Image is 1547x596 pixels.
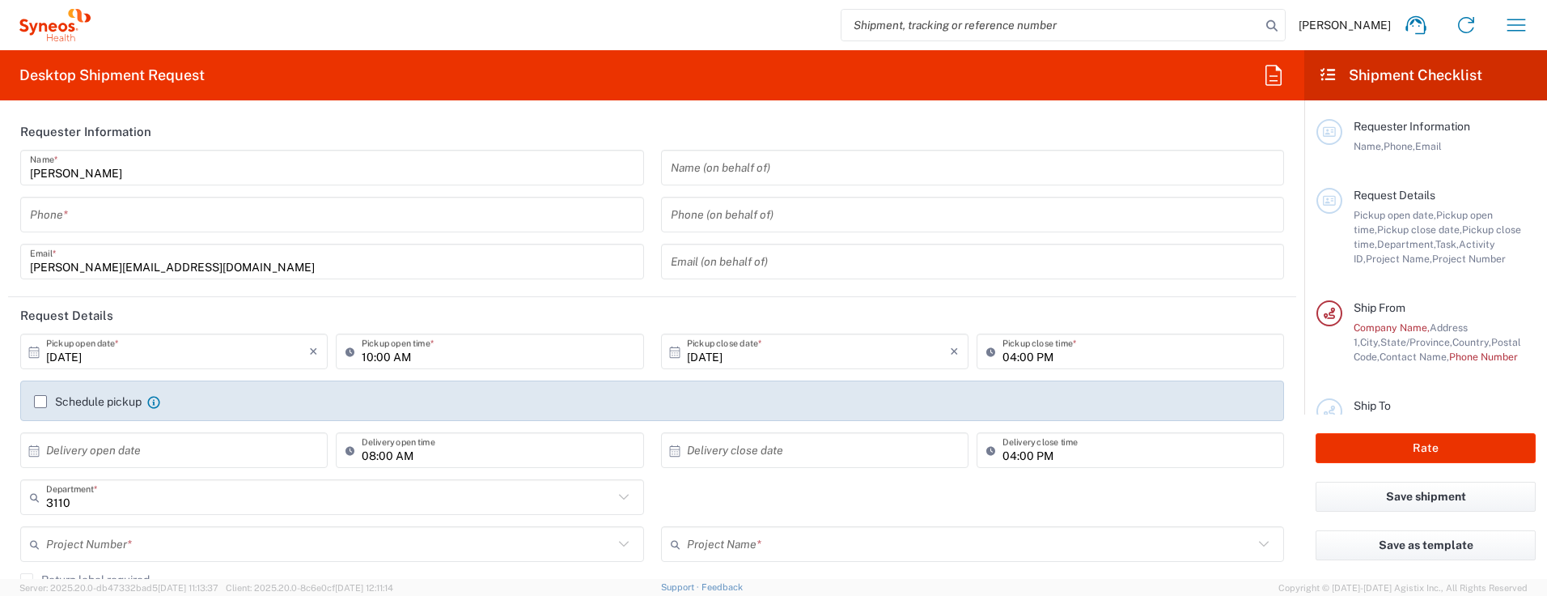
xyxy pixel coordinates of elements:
[1316,433,1536,463] button: Rate
[1366,253,1432,265] span: Project Name,
[158,583,218,593] span: [DATE] 11:13:37
[1432,253,1506,265] span: Project Number
[1354,301,1405,314] span: Ship From
[1360,336,1380,348] span: City,
[1452,336,1491,348] span: Country,
[1316,530,1536,560] button: Save as template
[309,338,318,364] i: ×
[34,395,142,408] label: Schedule pickup
[1278,581,1528,595] span: Copyright © [DATE]-[DATE] Agistix Inc., All Rights Reserved
[1415,140,1442,152] span: Email
[1380,351,1449,363] span: Contact Name,
[1435,238,1459,250] span: Task,
[1354,399,1391,412] span: Ship To
[1319,66,1482,85] h2: Shipment Checklist
[1377,238,1435,250] span: Department,
[1354,189,1435,202] span: Request Details
[19,583,218,593] span: Server: 2025.20.0-db47332bad5
[701,582,743,592] a: Feedback
[1380,336,1452,348] span: State/Province,
[335,583,393,593] span: [DATE] 12:11:14
[1384,140,1415,152] span: Phone,
[20,573,150,586] label: Return label required
[1354,140,1384,152] span: Name,
[226,583,393,593] span: Client: 2025.20.0-8c6e0cf
[841,10,1261,40] input: Shipment, tracking or reference number
[1354,321,1430,334] span: Company Name,
[20,124,151,140] h2: Requester Information
[950,338,959,364] i: ×
[661,582,701,592] a: Support
[1354,120,1470,133] span: Requester Information
[1299,18,1391,32] span: [PERSON_NAME]
[1354,209,1436,221] span: Pickup open date,
[1377,223,1462,236] span: Pickup close date,
[1316,482,1536,512] button: Save shipment
[19,66,205,85] h2: Desktop Shipment Request
[1449,351,1518,363] span: Phone Number
[20,308,113,324] h2: Request Details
